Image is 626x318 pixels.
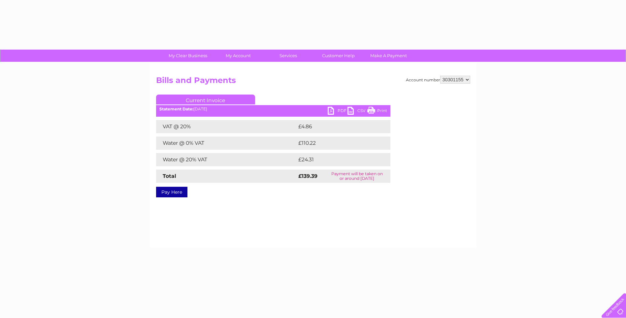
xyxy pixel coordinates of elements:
div: [DATE] [156,107,390,111]
b: Statement Date: [159,106,193,111]
a: My Account [211,50,265,62]
a: Customer Help [311,50,366,62]
a: CSV [347,107,367,116]
a: Pay Here [156,187,187,197]
div: Account number [406,76,470,84]
td: Water @ 20% VAT [156,153,297,166]
td: Payment will be taken on or around [DATE] [324,170,390,183]
a: Services [261,50,315,62]
td: £24.31 [297,153,377,166]
a: My Clear Business [161,50,215,62]
h2: Bills and Payments [156,76,470,88]
td: £110.22 [297,137,378,150]
td: VAT @ 20% [156,120,297,133]
a: Make A Payment [361,50,416,62]
strong: £139.39 [298,173,317,179]
a: Print [367,107,387,116]
strong: Total [163,173,176,179]
td: £4.86 [297,120,375,133]
a: PDF [328,107,347,116]
a: Current Invoice [156,95,255,104]
td: Water @ 0% VAT [156,137,297,150]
